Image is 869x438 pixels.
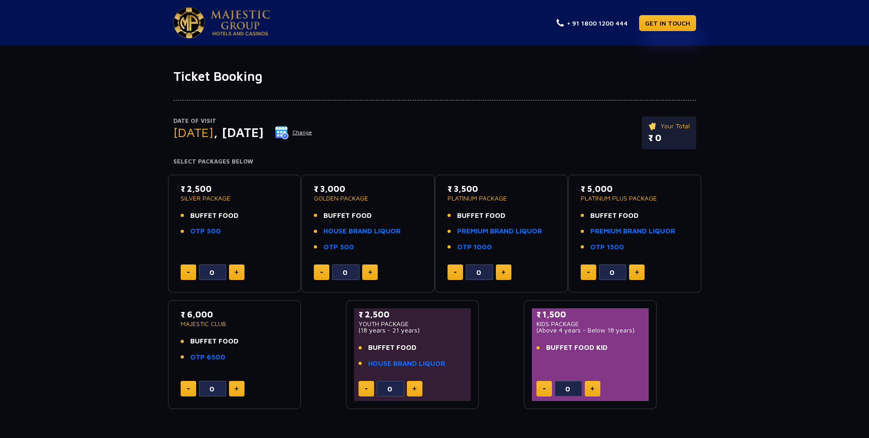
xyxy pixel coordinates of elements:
[359,321,467,327] p: YOUTH PACKAGE
[314,183,422,195] p: ₹ 3,000
[590,211,639,221] span: BUFFET FOOD
[635,270,639,274] img: plus
[365,388,368,390] img: minus
[590,386,594,391] img: plus
[457,242,492,253] a: OTP 1000
[590,226,675,237] a: PREMIUM BRAND LIQUOR
[648,121,658,131] img: ticket
[173,125,213,140] span: [DATE]
[181,321,289,327] p: MAJESTIC CLUB
[368,270,372,274] img: plus
[581,195,689,201] p: PLATINUM PLUS PACKAGE
[173,158,696,165] h4: Select Packages Below
[320,272,323,273] img: minus
[173,69,696,84] h1: Ticket Booking
[648,121,690,131] p: Your Total
[323,226,401,237] a: HOUSE BRAND LIQUOR
[359,327,467,333] p: (18 years - 21 years)
[412,386,416,391] img: plus
[187,388,190,390] img: minus
[275,125,312,140] button: Change
[181,195,289,201] p: SILVER PACKAGE
[368,343,416,353] span: BUFFET FOOD
[536,327,645,333] p: (Above 4 years - Below 18 years)
[557,18,628,28] a: + 91 1800 1200 444
[323,242,354,253] a: OTP 500
[359,308,467,321] p: ₹ 2,500
[234,386,239,391] img: plus
[190,226,221,237] a: OTP 500
[448,183,556,195] p: ₹ 3,500
[190,211,239,221] span: BUFFET FOOD
[368,359,445,369] a: HOUSE BRAND LIQUOR
[546,343,608,353] span: BUFFET FOOD KID
[187,272,190,273] img: minus
[457,211,505,221] span: BUFFET FOOD
[323,211,372,221] span: BUFFET FOOD
[536,321,645,327] p: KIDS PACKAGE
[213,125,264,140] span: , [DATE]
[581,183,689,195] p: ₹ 5,000
[173,116,312,126] p: Date of Visit
[590,242,624,253] a: OTP 1500
[457,226,542,237] a: PREMIUM BRAND LIQUOR
[543,388,546,390] img: minus
[501,270,505,274] img: plus
[211,10,270,36] img: Majestic Pride
[587,272,590,273] img: minus
[190,336,239,347] span: BUFFET FOOD
[181,308,289,321] p: ₹ 6,000
[536,308,645,321] p: ₹ 1,500
[648,131,690,145] p: ₹ 0
[448,195,556,201] p: PLATINUM PACKAGE
[173,7,205,38] img: Majestic Pride
[639,15,696,31] a: GET IN TOUCH
[181,183,289,195] p: ₹ 2,500
[234,270,239,274] img: plus
[190,352,225,363] a: OTP 6500
[314,195,422,201] p: GOLDEN PACKAGE
[454,272,457,273] img: minus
